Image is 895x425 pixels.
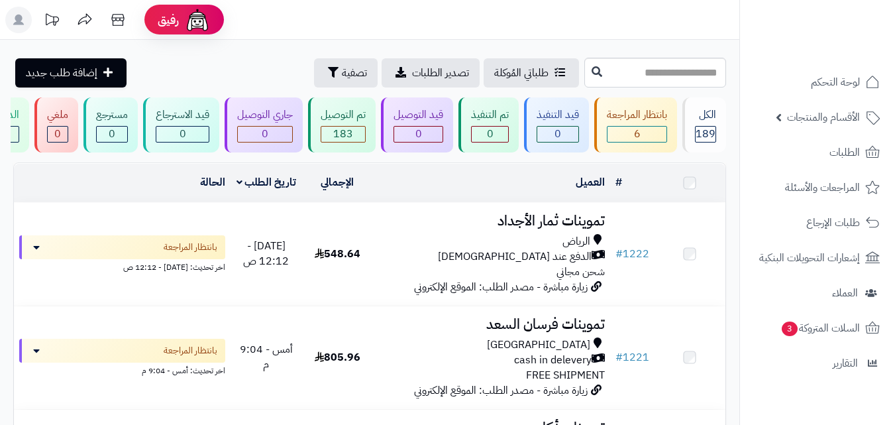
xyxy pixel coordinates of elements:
div: قيد الاسترجاع [156,107,209,123]
a: المراجعات والأسئلة [748,172,887,204]
button: تصفية [314,58,378,88]
span: طلبات الإرجاع [806,213,860,232]
span: FREE SHIPMENT [526,367,605,383]
span: 183 [333,126,353,142]
a: العميل [576,174,605,190]
span: إشعارات التحويلات البنكية [759,249,860,267]
span: طلباتي المُوكلة [494,65,549,81]
div: قيد التوصيل [394,107,443,123]
h3: تموينات ثمار الأجداد [378,213,605,229]
a: # [615,174,622,190]
span: [DATE] - 12:12 ص [243,238,289,269]
span: 805.96 [315,349,360,365]
span: رفيق [158,12,179,28]
div: 6 [607,127,666,142]
a: تم التنفيذ 0 [456,97,521,152]
a: الإجمالي [321,174,354,190]
span: زيارة مباشرة - مصدر الطلب: الموقع الإلكتروني [414,383,588,398]
span: الرياض [562,234,590,249]
span: أمس - 9:04 م [240,341,293,373]
div: الكل [695,107,716,123]
span: الأقسام والمنتجات [787,108,860,127]
div: قيد التنفيذ [537,107,579,123]
span: زيارة مباشرة - مصدر الطلب: الموقع الإلكتروني [414,279,588,295]
a: قيد التوصيل 0 [378,97,456,152]
div: جاري التوصيل [237,107,293,123]
a: طلباتي المُوكلة [484,58,579,88]
h3: تموينات فرسان السعد [378,317,605,332]
div: 0 [97,127,127,142]
div: اخر تحديث: أمس - 9:04 م [19,363,225,377]
a: ملغي 0 [32,97,81,152]
span: 0 [554,126,561,142]
span: [GEOGRAPHIC_DATA] [487,337,590,353]
div: تم التنفيذ [471,107,509,123]
div: ملغي [47,107,68,123]
span: 0 [487,126,494,142]
div: 0 [537,127,578,142]
img: ai-face.png [184,7,211,33]
span: # [615,246,623,262]
a: #1222 [615,246,649,262]
div: 0 [156,127,209,142]
div: مسترجع [96,107,128,123]
div: تم التوصيل [321,107,366,123]
span: شحن مجاني [556,264,605,280]
span: 6 [634,126,641,142]
a: لوحة التحكم [748,66,887,98]
div: 0 [472,127,508,142]
span: 0 [262,126,268,142]
div: بانتظار المراجعة [607,107,667,123]
span: 189 [696,126,715,142]
a: طلبات الإرجاع [748,207,887,239]
a: مسترجع 0 [81,97,140,152]
a: الكل189 [680,97,729,152]
a: تصدير الطلبات [382,58,480,88]
a: الطلبات [748,137,887,168]
a: إشعارات التحويلات البنكية [748,242,887,274]
a: #1221 [615,349,649,365]
a: العملاء [748,277,887,309]
span: 0 [109,126,115,142]
a: إضافة طلب جديد [15,58,127,88]
a: تم التوصيل 183 [305,97,378,152]
div: 0 [394,127,443,142]
div: 183 [321,127,365,142]
span: السلات المتروكة [780,319,860,337]
a: تحديثات المنصة [35,7,68,36]
div: اخر تحديث: [DATE] - 12:12 ص [19,259,225,273]
span: 3 [782,322,798,336]
a: قيد الاسترجاع 0 [140,97,222,152]
div: 0 [48,127,68,142]
span: لوحة التحكم [811,73,860,91]
span: المراجعات والأسئلة [785,178,860,197]
div: 0 [238,127,292,142]
span: بانتظار المراجعة [164,344,217,357]
a: السلات المتروكة3 [748,312,887,344]
span: التقارير [833,354,858,373]
a: بانتظار المراجعة 6 [592,97,680,152]
a: التقارير [748,347,887,379]
span: الدفع عند [DEMOGRAPHIC_DATA] [438,249,592,265]
span: # [615,349,623,365]
a: جاري التوصيل 0 [222,97,305,152]
a: الحالة [200,174,225,190]
span: العملاء [832,284,858,302]
span: 0 [54,126,61,142]
span: 0 [180,126,186,142]
span: 548.64 [315,246,360,262]
img: logo-2.png [805,35,882,63]
span: بانتظار المراجعة [164,241,217,254]
span: إضافة طلب جديد [26,65,97,81]
span: تصدير الطلبات [412,65,469,81]
span: تصفية [342,65,367,81]
span: 0 [415,126,422,142]
span: cash in delevery [514,353,592,368]
a: قيد التنفيذ 0 [521,97,592,152]
span: الطلبات [829,143,860,162]
a: تاريخ الطلب [237,174,297,190]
